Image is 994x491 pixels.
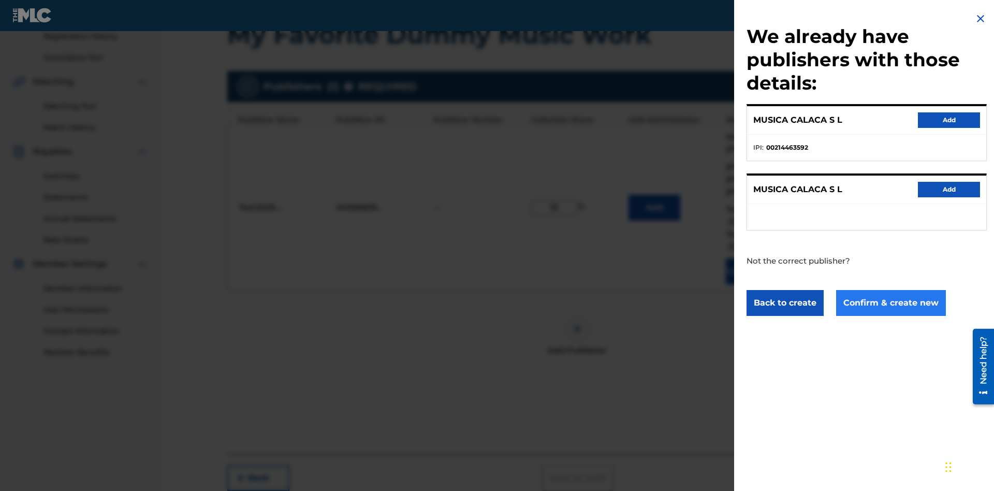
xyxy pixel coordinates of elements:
[747,25,987,98] h2: We already have publishers with those details:
[965,325,994,410] iframe: Resource Center
[747,290,824,316] button: Back to create
[945,452,952,483] div: Drag
[918,112,980,128] button: Add
[12,8,52,23] img: MLC Logo
[942,441,994,491] iframe: Chat Widget
[918,182,980,197] button: Add
[836,290,946,316] button: Confirm & create new
[753,143,764,152] span: IPI :
[753,183,842,196] p: MUSICA CALACA S L
[766,143,808,152] strong: 00214463592
[747,230,928,280] p: Not the correct publisher?
[753,114,842,126] p: MUSICA CALACA S L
